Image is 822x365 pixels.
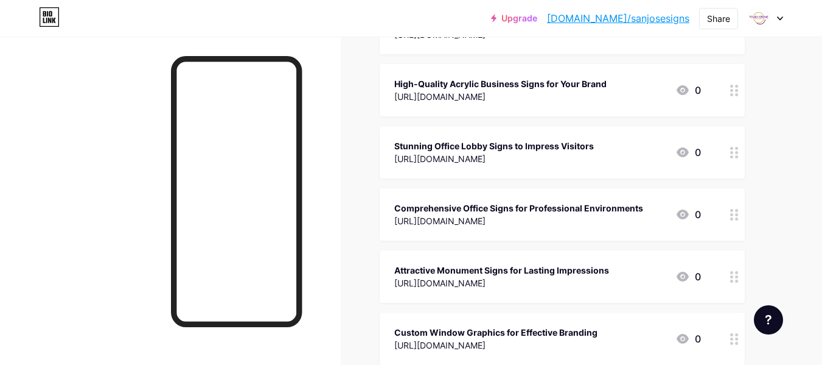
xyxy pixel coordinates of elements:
[394,140,594,152] div: Stunning Office Lobby Signs to Impress Visitors
[394,202,643,214] div: Comprehensive Office Signs for Professional Environments
[707,12,730,25] div: Share
[747,7,770,30] img: touch stone
[394,90,607,103] div: [URL][DOMAIN_NAME]
[394,77,607,90] div: High-Quality Acrylic Business Signs for Your Brand
[675,145,701,160] div: 0
[394,152,594,165] div: [URL][DOMAIN_NAME]
[491,13,537,23] a: Upgrade
[394,214,643,227] div: [URL][DOMAIN_NAME]
[394,277,609,289] div: [URL][DOMAIN_NAME]
[394,264,609,277] div: Attractive Monument Signs for Lasting Impressions
[394,326,597,339] div: Custom Window Graphics for Effective Branding
[675,207,701,222] div: 0
[675,269,701,284] div: 0
[675,331,701,346] div: 0
[394,339,597,352] div: [URL][DOMAIN_NAME]
[675,83,701,97] div: 0
[547,11,689,26] a: [DOMAIN_NAME]/sanjosesigns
